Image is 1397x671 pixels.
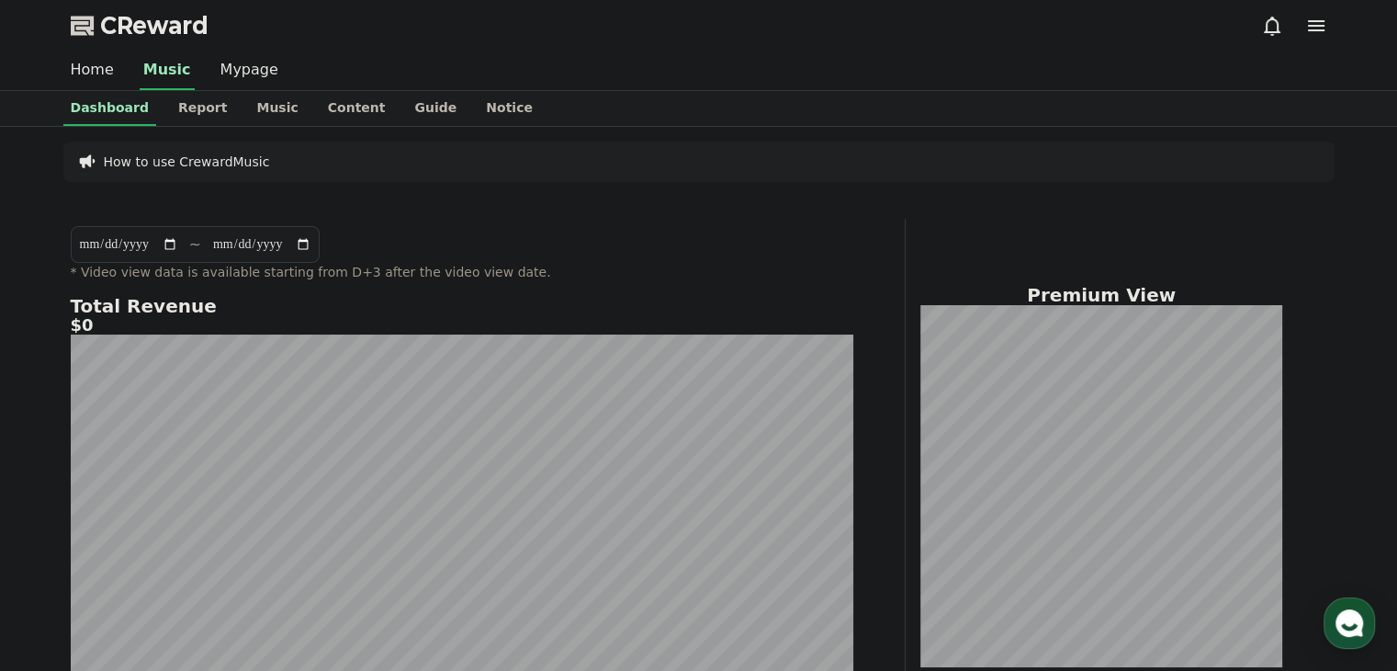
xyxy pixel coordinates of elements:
[71,316,853,335] h5: $0
[121,518,237,564] a: Messages
[140,51,195,90] a: Music
[71,263,853,281] p: * Video view data is available starting from D+3 after the video view date.
[313,91,400,126] a: Content
[56,51,129,90] a: Home
[189,233,201,256] p: ~
[237,518,353,564] a: Settings
[163,91,242,126] a: Report
[104,153,270,171] a: How to use CrewardMusic
[400,91,471,126] a: Guide
[6,518,121,564] a: Home
[272,546,317,561] span: Settings
[920,285,1283,305] h4: Premium View
[71,296,853,316] h4: Total Revenue
[242,91,312,126] a: Music
[71,11,208,40] a: CReward
[100,11,208,40] span: CReward
[471,91,547,126] a: Notice
[152,547,207,562] span: Messages
[63,91,156,126] a: Dashboard
[206,51,293,90] a: Mypage
[47,546,79,561] span: Home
